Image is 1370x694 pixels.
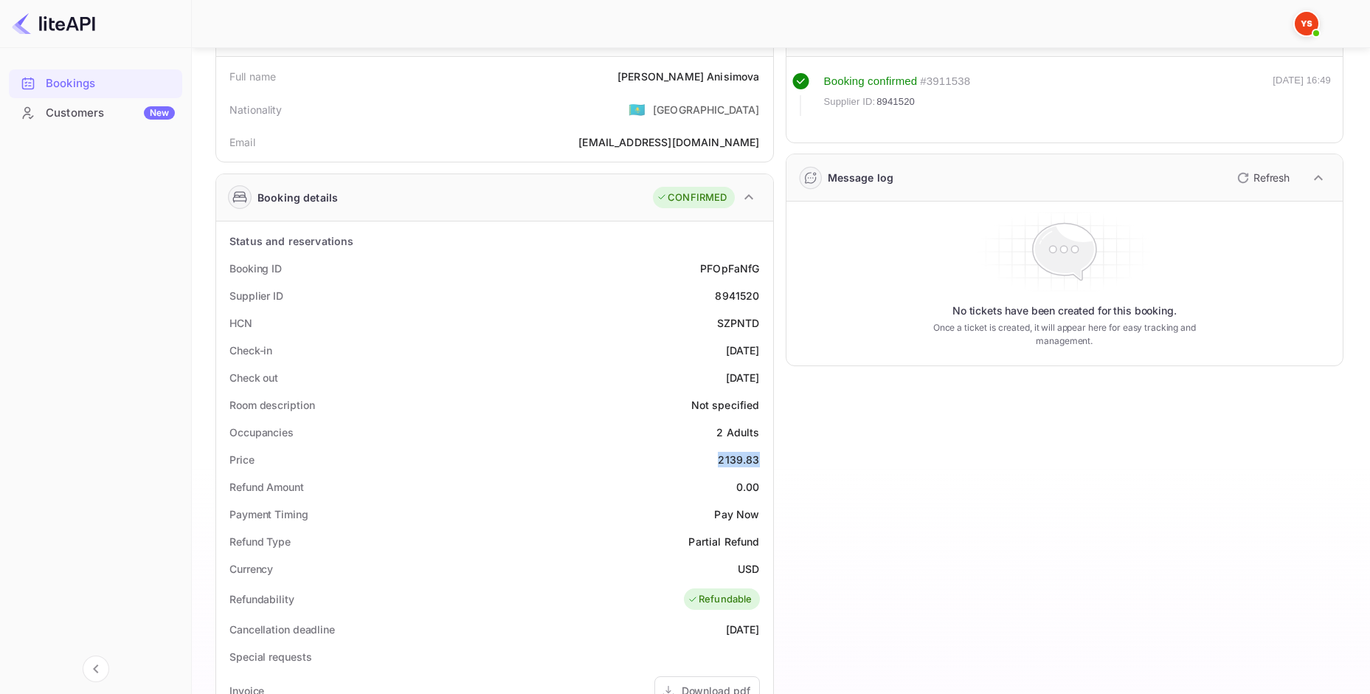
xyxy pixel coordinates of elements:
div: Status and reservations [229,233,353,249]
p: Once a ticket is created, it will appear here for easy tracking and management. [915,321,1214,348]
div: [EMAIL_ADDRESS][DOMAIN_NAME] [578,134,759,150]
div: 8941520 [715,288,759,303]
div: SZPNTD [717,315,760,331]
div: Refund Type [229,534,291,549]
div: [DATE] [726,622,760,637]
div: Booking details [257,190,338,205]
div: New [144,106,175,120]
div: 2 Adults [716,425,759,440]
div: Email [229,134,255,150]
div: 0.00 [736,479,760,495]
div: Payment Timing [229,506,308,522]
div: Currency [229,561,273,577]
div: Refundability [229,591,294,607]
span: 8941520 [876,95,915,109]
div: Check out [229,370,278,385]
div: Cancellation deadline [229,622,335,637]
button: Collapse navigation [83,656,109,682]
div: Supplier ID [229,288,283,303]
div: Pay Now [714,506,759,522]
div: Special requests [229,649,311,664]
div: 2139.83 [718,452,759,467]
img: LiteAPI logo [12,12,95,35]
div: Occupancies [229,425,294,440]
span: Supplier ID: [824,95,876,109]
div: Room description [229,397,314,413]
div: Refundable [688,592,753,607]
div: Booking confirmed [824,73,918,90]
div: [DATE] 16:49 [1273,73,1331,116]
div: Message log [828,170,894,185]
div: Customers [46,105,175,122]
div: Partial Refund [688,534,759,549]
p: Refresh [1253,170,1290,185]
div: USD [738,561,759,577]
a: CustomersNew [9,99,182,126]
div: Nationality [229,102,283,117]
a: Bookings [9,69,182,97]
div: [DATE] [726,370,760,385]
div: Bookings [46,75,175,92]
div: Bookings [9,69,182,98]
div: [DATE] [726,343,760,358]
div: Full name [229,69,276,84]
div: [GEOGRAPHIC_DATA] [653,102,760,117]
div: # 3911538 [920,73,970,90]
div: Refund Amount [229,479,304,495]
button: Refresh [1228,166,1295,190]
div: CustomersNew [9,99,182,128]
div: PFOpFaNfG [700,261,759,276]
div: Booking ID [229,261,282,276]
div: CONFIRMED [657,190,727,205]
div: [PERSON_NAME] Anisimova [617,69,759,84]
p: No tickets have been created for this booking. [952,303,1177,318]
div: HCN [229,315,252,331]
div: Not specified [691,397,760,413]
div: Check-in [229,343,272,358]
img: Yandex Support [1295,12,1318,35]
span: United States [629,96,646,123]
div: Price [229,452,255,467]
